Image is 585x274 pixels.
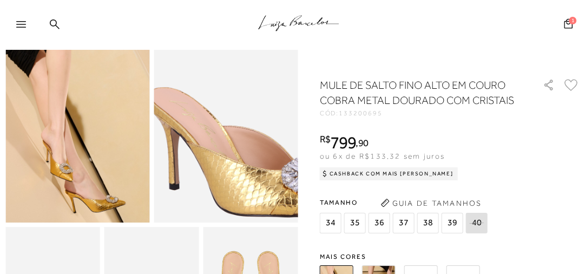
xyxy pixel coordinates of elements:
span: 133200695 [339,109,382,117]
span: 1 [569,17,576,24]
i: , [356,138,368,148]
span: 39 [442,213,463,233]
span: Tamanho [320,194,490,211]
h1: MULE DE SALTO FINO ALTO EM COURO COBRA METAL DOURADO COM CRISTAIS [320,77,518,108]
span: 38 [417,213,439,233]
span: Mais cores [320,253,580,260]
span: 36 [369,213,390,233]
button: 1 [561,18,576,32]
span: 799 [330,133,356,152]
span: 35 [344,213,366,233]
span: 34 [320,213,341,233]
i: R$ [320,134,331,144]
span: 40 [466,213,488,233]
div: Cashback com Mais [PERSON_NAME] [320,167,458,180]
div: CÓD: [320,110,531,116]
span: 37 [393,213,415,233]
button: Guia de Tamanhos [377,194,485,212]
img: image [5,6,149,223]
span: ou 6x de R$133,32 sem juros [320,152,445,160]
span: 90 [358,137,369,148]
